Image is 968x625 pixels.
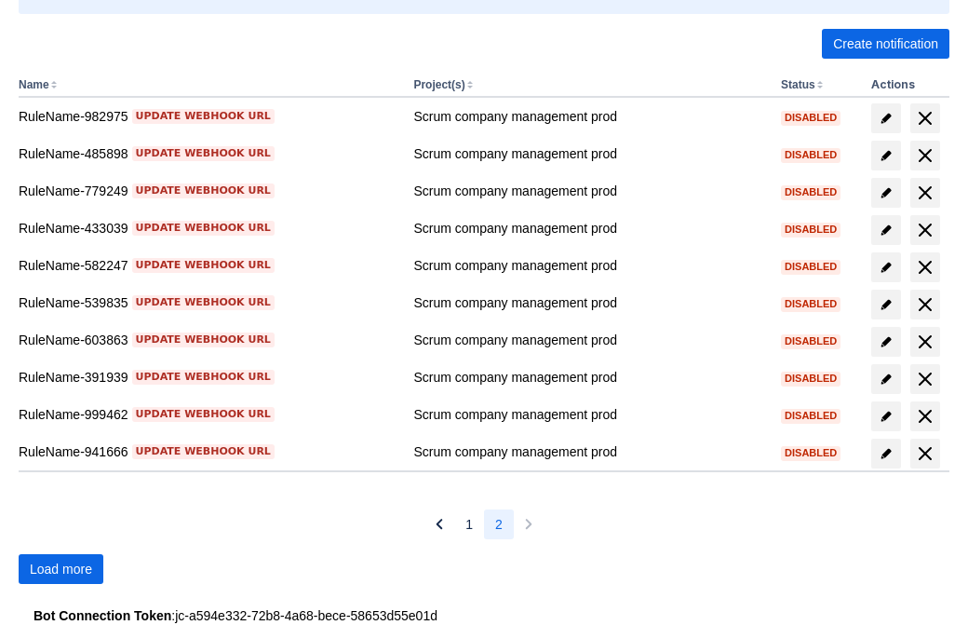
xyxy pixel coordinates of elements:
div: Scrum company management prod [413,182,766,200]
div: Scrum company management prod [413,107,766,126]
button: Name [19,78,49,91]
div: RuleName-779249 [19,182,398,200]
div: RuleName-539835 [19,293,398,312]
span: delete [914,405,936,428]
div: RuleName-982975 [19,107,398,126]
span: edit [879,446,894,461]
div: Scrum company management prod [413,442,766,461]
button: Page 2 [484,510,514,539]
strong: Bot Connection Token [34,608,171,623]
button: Next [514,510,544,539]
span: Disabled [781,224,840,235]
span: Disabled [781,150,840,160]
span: delete [914,219,936,241]
div: RuleName-485898 [19,144,398,163]
div: RuleName-391939 [19,368,398,387]
span: edit [879,223,894,238]
button: Load more [19,554,103,584]
span: edit [879,334,894,349]
span: Disabled [781,336,840,346]
span: Update webhook URL [136,146,271,161]
span: Update webhook URL [136,295,271,310]
div: RuleName-941666 [19,442,398,461]
span: Update webhook URL [136,407,271,422]
div: Scrum company management prod [413,293,766,312]
span: edit [879,372,894,387]
span: Update webhook URL [136,109,271,124]
span: edit [879,185,894,200]
span: Update webhook URL [136,444,271,459]
span: Disabled [781,187,840,197]
div: RuleName-603863 [19,331,398,349]
span: Disabled [781,448,840,458]
span: delete [914,293,936,316]
div: Scrum company management prod [413,331,766,349]
span: edit [879,260,894,275]
span: Load more [30,554,92,584]
button: Create notification [822,29,949,59]
div: : jc-a594e332-72b8-4a68-bece-58653d55e01d [34,606,934,625]
span: Disabled [781,262,840,272]
span: Update webhook URL [136,370,271,385]
span: Disabled [781,113,840,123]
button: Previous [424,510,454,539]
span: Update webhook URL [136,221,271,236]
button: Page 1 [454,510,484,539]
nav: Pagination [424,510,544,539]
div: Scrum company management prod [413,368,766,387]
div: Scrum company management prod [413,219,766,238]
button: Project(s) [413,78,464,91]
span: edit [879,409,894,424]
span: 1 [465,510,473,539]
div: Scrum company management prod [413,256,766,275]
span: Update webhook URL [136,258,271,273]
div: RuleName-433039 [19,219,398,238]
span: delete [914,107,936,129]
button: Status [781,78,815,91]
span: delete [914,331,936,353]
div: RuleName-999462 [19,405,398,424]
span: Disabled [781,299,840,309]
div: RuleName-582247 [19,256,398,275]
span: Update webhook URL [136,333,271,347]
span: edit [879,297,894,312]
span: Update webhook URL [136,183,271,198]
span: delete [914,368,936,390]
span: delete [914,144,936,167]
span: Disabled [781,374,840,384]
span: Disabled [781,411,840,421]
span: 2 [495,510,503,539]
span: edit [879,111,894,126]
div: Scrum company management prod [413,405,766,424]
span: delete [914,182,936,204]
span: delete [914,442,936,465]
th: Actions [864,74,949,98]
span: edit [879,148,894,163]
span: delete [914,256,936,279]
span: Create notification [833,29,938,59]
div: Scrum company management prod [413,144,766,163]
